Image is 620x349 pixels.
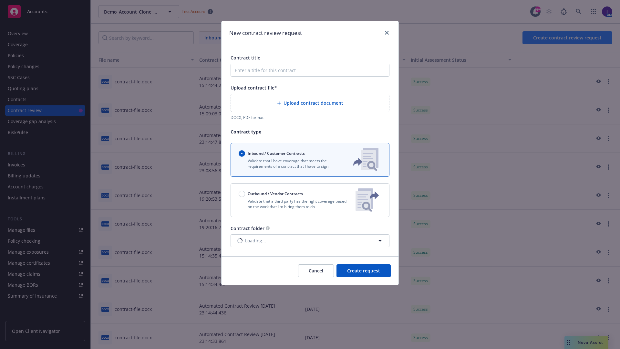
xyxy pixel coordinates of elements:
[231,183,389,217] button: Outbound / Vendor ContractsValidate that a third party has the right coverage based on the work t...
[231,64,389,77] input: Enter a title for this contract
[239,198,350,209] p: Validate that a third party has the right coverage based on the work that I'm hiring them to do
[231,128,389,135] p: Contract type
[309,268,323,274] span: Cancel
[239,158,343,169] p: Validate that I have coverage that meets the requirements of a contract that I have to sign
[248,191,303,196] span: Outbound / Vendor Contracts
[239,150,245,157] input: Inbound / Customer Contracts
[231,234,389,247] button: Loading...
[231,94,389,112] div: Upload contract document
[231,225,264,231] span: Contract folder
[298,264,334,277] button: Cancel
[347,268,380,274] span: Create request
[231,143,389,177] button: Inbound / Customer ContractsValidate that I have coverage that meets the requirements of a contra...
[231,115,389,120] div: DOCX, PDF format
[239,191,245,197] input: Outbound / Vendor Contracts
[284,100,343,106] span: Upload contract document
[383,29,391,37] a: close
[231,85,277,91] span: Upload contract file*
[231,55,260,61] span: Contract title
[248,151,305,156] span: Inbound / Customer Contracts
[245,237,266,244] span: Loading...
[336,264,391,277] button: Create request
[229,29,302,37] h1: New contract review request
